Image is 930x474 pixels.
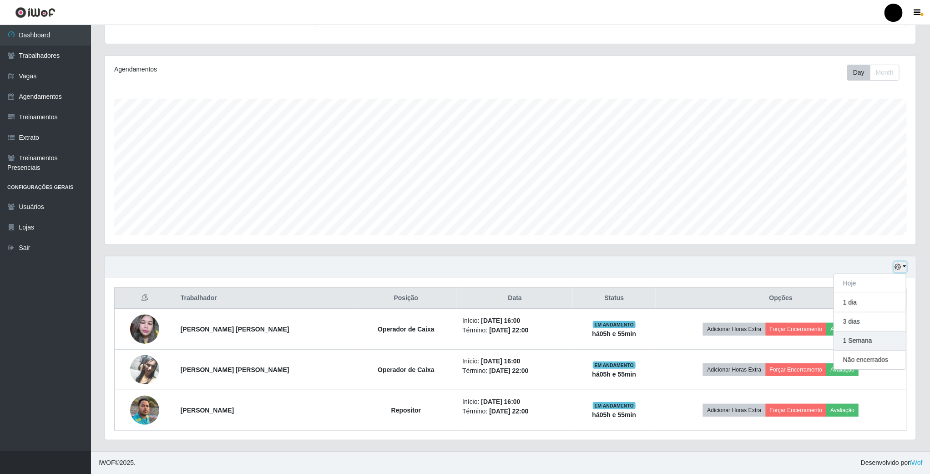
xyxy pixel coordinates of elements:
strong: [PERSON_NAME] [181,407,234,414]
th: Data [457,288,573,309]
div: Agendamentos [114,65,436,74]
time: [DATE] 16:00 [481,398,521,405]
button: Avaliação [826,323,859,336]
button: Não encerrados [834,351,906,369]
button: 3 dias [834,312,906,331]
div: First group [847,65,900,81]
strong: [PERSON_NAME] [PERSON_NAME] [181,326,289,333]
button: 1 dia [834,293,906,312]
strong: Repositor [391,407,421,414]
th: Trabalhador [175,288,355,309]
th: Posição [355,288,457,309]
strong: [PERSON_NAME] [PERSON_NAME] [181,366,289,373]
li: Início: [462,316,567,326]
th: Opções [656,288,907,309]
th: Status [573,288,656,309]
button: Day [847,65,870,81]
button: Month [870,65,900,81]
button: Forçar Encerramento [766,404,827,417]
span: Desenvolvido por [861,458,923,468]
li: Término: [462,366,567,376]
button: Adicionar Horas Extra [703,323,765,336]
button: Hoje [834,274,906,293]
span: EM ANDAMENTO [593,321,636,328]
button: Avaliação [826,363,859,376]
span: IWOF [98,459,115,466]
strong: há 05 h e 55 min [592,330,637,337]
strong: Operador de Caixa [378,366,435,373]
time: [DATE] 22:00 [489,367,528,374]
li: Término: [462,326,567,335]
button: Forçar Encerramento [766,363,827,376]
img: 1728657524685.jpeg [130,344,159,396]
li: Início: [462,357,567,366]
a: iWof [910,459,923,466]
span: EM ANDAMENTO [593,362,636,369]
span: EM ANDAMENTO [593,402,636,409]
time: [DATE] 16:00 [481,317,521,324]
img: CoreUI Logo [15,7,56,18]
time: [DATE] 22:00 [489,326,528,334]
time: [DATE] 16:00 [481,357,521,365]
img: 1634907805222.jpeg [130,310,159,349]
img: 1745240566568.jpeg [130,391,159,429]
strong: há 05 h e 55 min [592,411,637,418]
span: © 2025 . [98,458,136,468]
strong: há 05 h e 55 min [592,371,637,378]
strong: Operador de Caixa [378,326,435,333]
li: Término: [462,407,567,416]
li: Início: [462,397,567,407]
div: Toolbar with button groups [847,65,907,81]
button: 1 Semana [834,331,906,351]
button: Adicionar Horas Extra [703,404,765,417]
time: [DATE] 22:00 [489,408,528,415]
button: Avaliação [826,404,859,417]
button: Forçar Encerramento [766,323,827,336]
button: Adicionar Horas Extra [703,363,765,376]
